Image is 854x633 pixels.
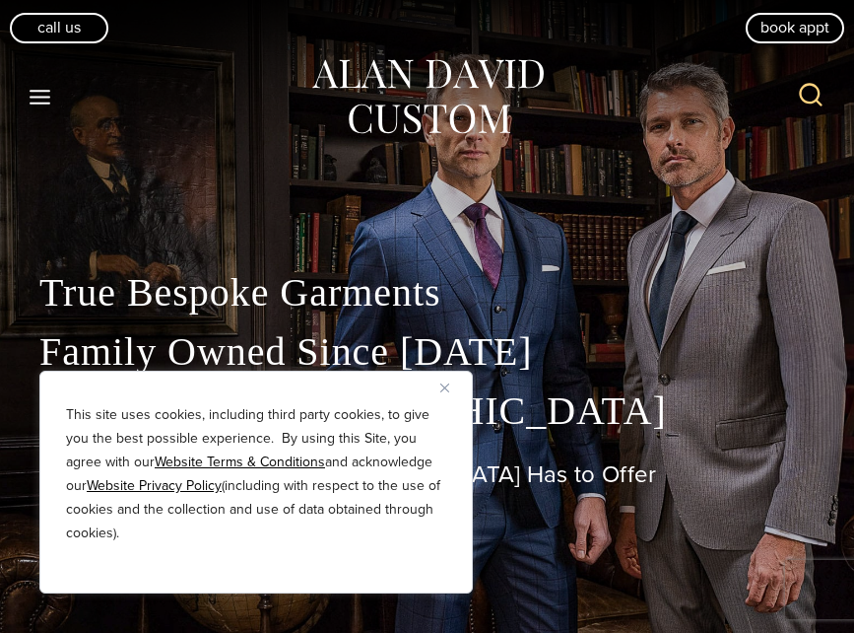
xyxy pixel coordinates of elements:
[440,376,464,399] button: Close
[787,73,834,120] button: View Search Form
[309,53,546,141] img: Alan David Custom
[66,403,446,545] p: This site uses cookies, including third party cookies, to give you the best possible experience. ...
[440,384,449,392] img: Close
[746,13,844,42] a: book appt
[155,452,325,472] a: Website Terms & Conditions
[10,13,108,42] a: Call Us
[39,263,815,441] p: True Bespoke Garments Family Owned Since [DATE] Made in the [GEOGRAPHIC_DATA]
[87,475,222,496] a: Website Privacy Policy
[20,79,61,114] button: Open menu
